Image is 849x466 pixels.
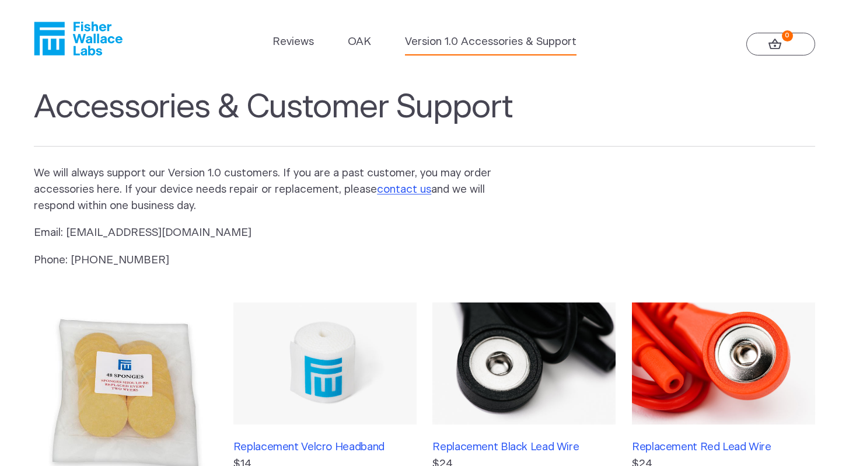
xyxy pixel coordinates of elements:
img: Replacement Velcro Headband [233,302,417,425]
strong: 0 [782,30,793,41]
p: Phone: [PHONE_NUMBER] [34,252,510,269]
a: 0 [746,33,815,56]
a: Version 1.0 Accessories & Support [405,34,577,50]
p: We will always support our Version 1.0 customers. If you are a past customer, you may order acces... [34,165,510,214]
h3: Replacement Red Lead Wire [632,441,815,454]
a: contact us [377,184,431,195]
p: Email: [EMAIL_ADDRESS][DOMAIN_NAME] [34,225,510,241]
img: Replacement Black Lead Wire [432,302,616,425]
img: Replacement Red Lead Wire [632,302,815,425]
a: Fisher Wallace [34,22,123,55]
a: Reviews [272,34,314,50]
h3: Replacement Black Lead Wire [432,441,616,454]
h3: Replacement Velcro Headband [233,441,417,454]
a: OAK [348,34,371,50]
h1: Accessories & Customer Support [34,88,815,147]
